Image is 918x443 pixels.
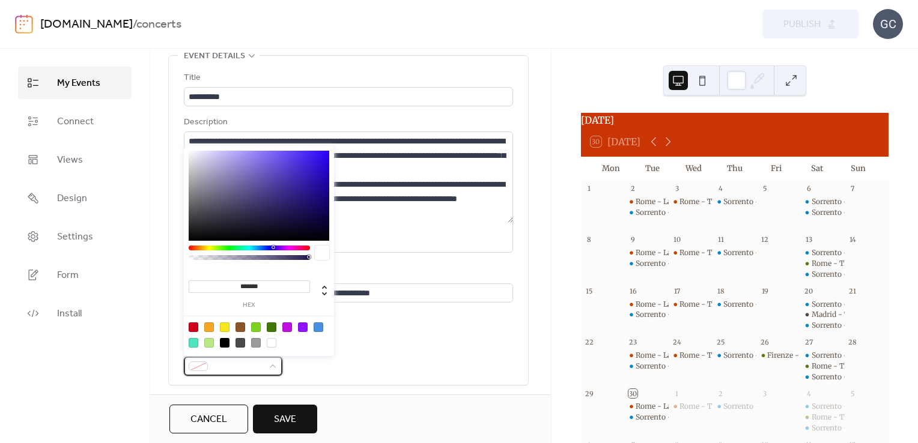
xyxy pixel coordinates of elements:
[713,402,756,412] div: Sorrento - The Three Tenors
[812,351,910,361] div: Sorrento - The Three Tenors
[625,361,669,372] div: Sorrento - The Three Tenors
[625,412,669,423] div: Sorrento - The Three Tenors
[282,322,292,332] div: #BD10E0
[57,268,79,283] span: Form
[873,9,903,39] div: GC
[812,248,910,258] div: Sorrento - The Three Tenors
[236,322,245,332] div: #8B572A
[591,157,632,181] div: Mon
[184,71,511,85] div: Title
[801,259,845,269] div: Rome - The Four Seasons by Antonio Vivaldi
[848,286,857,295] div: 21
[267,322,276,332] div: #417505
[585,286,594,295] div: 15
[251,322,261,332] div: #7ED321
[801,361,845,372] div: Rome - The Four Seasons by Antonio Vivaldi
[625,208,669,218] div: Sorrento - The Three Tenors
[723,248,822,258] div: Sorrento - The Three Tenors
[628,184,637,193] div: 2
[801,372,845,382] div: Sorrento - The Three Tenors
[18,259,132,291] a: Form
[57,307,82,321] span: Install
[314,322,323,332] div: #4A90E2
[190,412,227,427] span: Cancel
[848,389,857,398] div: 5
[189,302,310,309] label: hex
[672,235,681,244] div: 10
[220,322,229,332] div: #F8E71C
[801,270,845,280] div: Sorrento - The Three Tenors
[40,13,133,36] a: [DOMAIN_NAME]
[189,338,198,348] div: #50E3C2
[812,402,910,412] div: Sorrento - The Three Tenors
[204,322,214,332] div: #F5A623
[679,351,768,361] div: Rome - The Three Tenors
[801,321,845,331] div: Sorrento - The Three Tenors
[848,338,857,347] div: 28
[848,184,857,193] div: 7
[679,402,768,412] div: Rome - The Three Tenors
[136,13,181,36] b: concerts
[236,338,245,348] div: #4A4A4A
[628,235,637,244] div: 9
[669,351,713,361] div: Rome - The Three Tenors
[812,321,910,331] div: Sorrento - The Three Tenors
[755,157,797,181] div: Fri
[18,67,132,99] a: My Events
[585,389,594,398] div: 29
[18,143,132,176] a: Views
[716,184,725,193] div: 4
[57,153,83,167] span: Views
[184,115,511,130] div: Description
[18,182,132,214] a: Design
[672,286,681,295] div: 17
[625,310,669,320] div: Sorrento - The Three Tenors
[672,389,681,398] div: 1
[585,235,594,244] div: 8
[804,286,813,295] div: 20
[251,338,261,348] div: #9B9B9B
[184,267,511,282] div: Location
[716,389,725,398] div: 2
[628,389,637,398] div: 30
[628,338,637,347] div: 23
[57,191,87,206] span: Design
[716,338,725,347] div: 25
[801,402,845,412] div: Sorrento - The Three Tenors
[714,157,756,181] div: Thu
[636,402,701,412] div: Rome - La Traviata
[669,197,713,207] div: Rome - The Three Tenors
[636,300,701,310] div: Rome - La Traviata
[57,76,100,91] span: My Events
[625,248,669,258] div: Rome - La Traviata
[585,184,594,193] div: 1
[837,157,879,181] div: Sun
[57,115,94,129] span: Connect
[18,297,132,330] a: Install
[812,300,910,310] div: Sorrento - The Three Tenors
[760,338,769,347] div: 26
[15,14,33,34] img: logo
[672,338,681,347] div: 24
[804,338,813,347] div: 27
[133,13,136,36] b: /
[636,412,734,423] div: Sorrento - The Three Tenors
[189,322,198,332] div: #D0021B
[636,208,734,218] div: Sorrento - The Three Tenors
[713,197,756,207] div: Sorrento - The Three Tenors
[204,338,214,348] div: #B8E986
[801,197,845,207] div: Sorrento - The Three Tenors
[672,184,681,193] div: 3
[169,405,248,433] button: Cancel
[812,270,910,280] div: Sorrento - The Three Tenors
[848,235,857,244] div: 14
[625,259,669,269] div: Sorrento - The Three Tenors
[669,402,713,412] div: Rome - The Three Tenors
[713,248,756,258] div: Sorrento - The Three Tenors
[636,248,701,258] div: Rome - La Traviata
[723,402,822,412] div: Sorrento - The Three Tenors
[723,197,822,207] div: Sorrento - The Three Tenors
[298,322,308,332] div: #9013FE
[628,286,637,295] div: 16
